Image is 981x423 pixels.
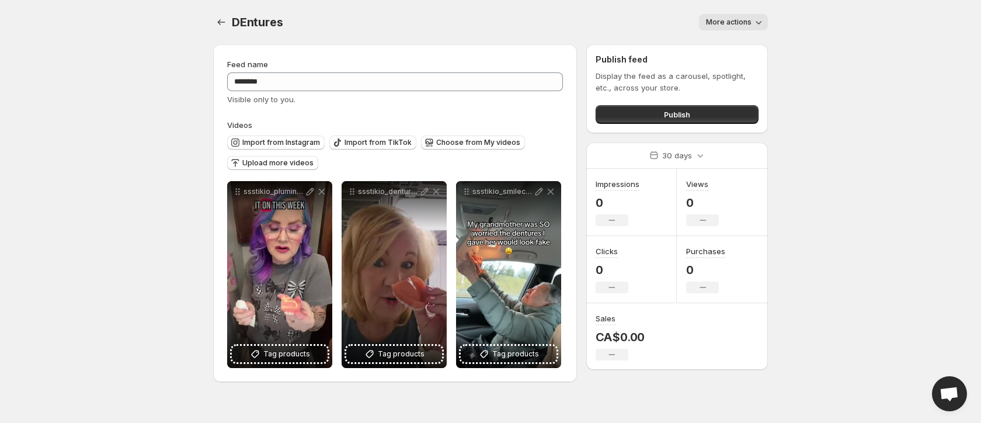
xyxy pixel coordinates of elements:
button: Import from Instagram [227,136,325,150]
span: Publish [664,109,690,120]
p: CA$0.00 [596,330,645,344]
span: Feed name [227,60,268,69]
button: Tag products [346,346,442,362]
button: Choose from My videos [421,136,525,150]
span: Tag products [378,348,425,360]
button: More actions [699,14,768,30]
button: Tag products [232,346,328,362]
a: Open chat [932,376,967,411]
button: Settings [213,14,229,30]
div: ssstikio_dentureswithmichelle_1752501888731 - TrimTag products [342,181,447,368]
p: Display the feed as a carousel, spotlight, etc., across your store. [596,70,759,93]
p: ssstikio_dentureswithmichelle_1752501888731 - Trim [358,187,419,196]
button: Import from TikTok [329,136,416,150]
span: Tag products [263,348,310,360]
h3: Impressions [596,178,639,190]
p: 30 days [662,150,692,161]
h3: Clicks [596,245,618,257]
span: Upload more videos [242,158,314,168]
div: ssstikio_smileculture_dental_1752501910051 - CopyTag products [456,181,561,368]
span: Tag products [492,348,539,360]
p: ssstikio_pluminkdesigns_1752502142183 - Trim - Copy - Copy [243,187,304,196]
div: ssstikio_pluminkdesigns_1752502142183 - Trim - Copy - CopyTag products [227,181,332,368]
p: ssstikio_smileculture_dental_1752501910051 - Copy [472,187,533,196]
p: 0 [596,196,639,210]
button: Tag products [461,346,556,362]
p: 0 [686,263,725,277]
p: 0 [686,196,719,210]
span: Import from TikTok [345,138,412,147]
p: 0 [596,263,628,277]
span: Videos [227,120,252,130]
span: Choose from My videos [436,138,520,147]
span: More actions [706,18,752,27]
h2: Publish feed [596,54,759,65]
h3: Purchases [686,245,725,257]
button: Upload more videos [227,156,318,170]
span: Import from Instagram [242,138,320,147]
h3: Views [686,178,708,190]
span: Visible only to you. [227,95,295,104]
h3: Sales [596,313,615,324]
span: DEntures [232,15,283,29]
button: Publish [596,105,759,124]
